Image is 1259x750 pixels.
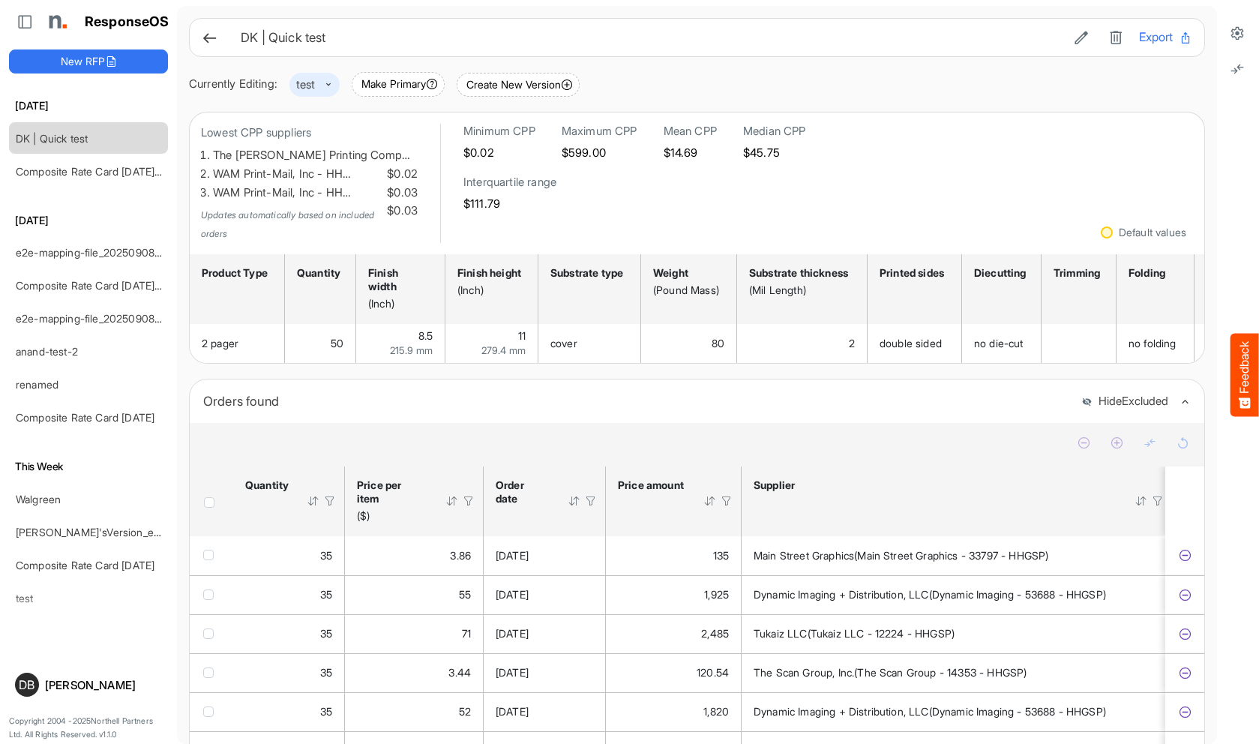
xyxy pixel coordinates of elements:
[496,627,529,640] span: [DATE]
[190,653,233,692] td: checkbox
[1165,692,1207,731] td: f67b2602-a7f0-448f-9123-7fe529e9490c is template cell Column Header
[754,705,1106,718] span: Dynamic Imaging + Distribution, LLC(Dynamic Imaging - 53688 - HHGSP)
[233,692,345,731] td: 35 is template cell Column Header httpsnorthellcomontologiesmapping-rulesorderhasquantity
[701,627,729,640] span: 2,485
[703,705,729,718] span: 1,820
[484,536,606,575] td: 19/11/2024 is template cell Column Header httpsnorthellcomontologiesmapping-rulesorderhasorderdate
[880,266,945,280] div: Printed sides
[345,536,484,575] td: 3.857142857142857 is template cell Column Header price-per-item
[16,592,34,604] a: test
[285,324,356,363] td: 50 is template cell Column Header httpsnorthellcomontologiesmapping-rulesorderhasquantity
[368,266,428,293] div: Finish width
[16,165,168,178] a: Composite Rate Card [DATE] (1)
[450,549,471,562] span: 3.86
[754,627,955,640] span: Tukaiz LLC(Tukaiz LLC - 12224 - HHGSP)
[737,324,868,363] td: 2 is template cell Column Header httpsnorthellcomontologiesmapping-rulesmaterialhassubstratemater...
[203,391,1070,412] div: Orders found
[459,705,471,718] span: 52
[562,146,637,159] h5: $599.00
[664,124,717,139] h6: Mean CPP
[1151,494,1165,508] div: Filter Icon
[484,653,606,692] td: 12/11/2024 is template cell Column Header httpsnorthellcomontologiesmapping-rulesorderhasorderdate
[202,337,238,349] span: 2 pager
[584,494,598,508] div: Filter Icon
[496,549,529,562] span: [DATE]
[320,705,332,718] span: 35
[742,653,1173,692] td: The Scan Group, Inc.(The Scan Group - 14353 - HHGSP) is template cell Column Header httpsnorthell...
[390,344,433,356] span: 215.9 mm
[496,588,529,601] span: [DATE]
[462,627,471,640] span: 71
[45,679,162,691] div: [PERSON_NAME]
[368,297,428,310] div: (Inch)
[1231,334,1259,417] button: Feedback
[448,666,471,679] span: 3.44
[1177,665,1192,680] button: Exclude
[704,588,729,601] span: 1,925
[9,458,168,475] h6: This Week
[16,279,193,292] a: Composite Rate Card [DATE]_smaller
[712,337,724,349] span: 80
[743,146,806,159] h5: $45.75
[19,679,34,691] span: DB
[213,165,418,184] li: WAM Print-Mail, Inc - HH…
[868,324,962,363] td: double sided is template cell Column Header httpsnorthellcomontologiesmapping-rulesmanufacturingh...
[457,73,580,97] button: Create New Version
[331,337,343,349] span: 50
[562,124,637,139] h6: Maximum CPP
[459,588,471,601] span: 55
[538,324,641,363] td: cover is template cell Column Header httpsnorthellcomontologiesmapping-rulesmaterialhassubstratem...
[213,146,418,165] li: The [PERSON_NAME] Printing Comp…
[720,494,733,508] div: Filter Icon
[974,337,1024,349] span: no die-cut
[9,97,168,114] h6: [DATE]
[1177,587,1192,602] button: Exclude
[16,526,297,538] a: [PERSON_NAME]'sVersion_e2e-test-file_20250604_111803
[201,209,374,239] em: Updates automatically based on included orders
[1070,28,1093,47] button: Edit
[9,49,168,73] button: New RFP
[345,692,484,731] td: 52 is template cell Column Header price-per-item
[713,549,729,562] span: 135
[16,559,154,571] a: Composite Rate Card [DATE]
[463,175,556,190] h6: Interquartile range
[749,266,850,280] div: Substrate thickness
[463,197,556,210] h5: $111.79
[190,692,233,731] td: checkbox
[849,337,855,349] span: 2
[1129,337,1177,349] span: no folding
[664,146,717,159] h5: $14.69
[880,337,942,349] span: double sided
[1177,704,1192,719] button: Exclude
[233,536,345,575] td: 35 is template cell Column Header httpsnorthellcomontologiesmapping-rulesorderhasquantity
[457,283,521,297] div: (Inch)
[742,536,1173,575] td: Main Street Graphics(Main Street Graphics - 33797 - HHGSP) is template cell Column Header httpsno...
[320,588,332,601] span: 35
[323,494,337,508] div: Filter Icon
[16,132,88,145] a: DK | Quick test
[356,324,445,363] td: 8.5 is template cell Column Header httpsnorthellcomontologiesmapping-rulesmeasurementhasfinishsiz...
[16,345,78,358] a: anand-test-2
[754,549,1048,562] span: Main Street Graphics(Main Street Graphics - 33797 - HHGSP)
[1081,395,1168,408] button: HideExcluded
[463,146,535,159] h5: $0.02
[606,575,742,614] td: 1925 is template cell Column Header httpsnorthellcomontologiesmapping-rulesorderhasprice
[245,478,287,492] div: Quantity
[496,705,529,718] span: [DATE]
[190,614,233,653] td: checkbox
[641,324,737,363] td: 80 is template cell Column Header httpsnorthellcomontologiesmapping-rulesmaterialhasmaterialweight
[653,266,720,280] div: Weight
[16,312,190,325] a: e2e-mapping-file_20250908_161650
[496,666,529,679] span: [DATE]
[481,344,526,356] span: 279.4 mm
[462,494,475,508] div: Filter Icon
[653,283,720,297] div: (Pound Mass)
[1165,536,1207,575] td: 4911427f-f655-4ad8-a3c6-c53f562fa88a is template cell Column Header
[1117,324,1195,363] td: no folding is template cell Column Header httpsnorthellcomontologiesmapping-rulesmanufacturinghas...
[1139,28,1192,47] button: Export
[484,614,606,653] td: 10/04/2025 is template cell Column Header httpsnorthellcomontologiesmapping-rulesorderhasorderdate
[550,266,624,280] div: Substrate type
[16,411,154,424] a: Composite Rate Card [DATE]
[518,329,526,342] span: 11
[496,478,548,505] div: Order date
